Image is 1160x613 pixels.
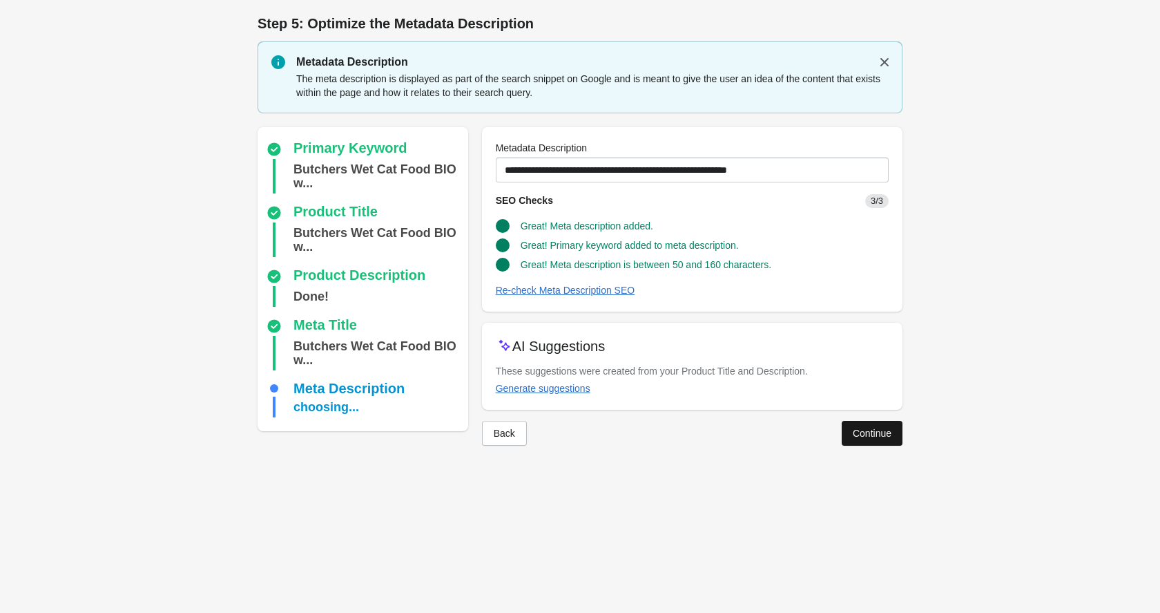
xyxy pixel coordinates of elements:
span: Great! Meta description added. [521,220,653,232]
span: These suggestions were created from your Product Title and Description. [496,366,808,377]
div: Done! [293,286,329,307]
button: Continue [842,421,902,446]
div: Butchers Wet Cat Food BIO with Beef, 85 g [293,159,463,194]
div: choosing... [293,397,359,417]
div: Butchers Wet Cat Food BIO with Beef, 85 g [293,336,463,370]
div: Meta Description [293,381,405,395]
div: Meta Title [293,318,357,334]
span: Great! Primary keyword added to meta description. [521,240,739,251]
div: Butchers Wet Cat Food BIO with Beef, 85 g [293,223,463,257]
div: Generate suggestions [496,383,590,394]
span: 3/3 [865,194,889,208]
div: Continue [853,428,891,439]
span: The meta description is displayed as part of the search snippet on Google and is meant to give th... [296,73,880,98]
span: Great! Meta description is between 50 and 160 characters. [521,259,771,270]
button: Re-check Meta Description SEO [490,278,641,303]
p: AI Suggestions [512,337,606,356]
div: Product Description [293,268,425,285]
div: Product Title [293,205,378,221]
span: SEO Checks [496,195,553,206]
h1: Step 5: Optimize the Metadata Description [258,14,902,33]
div: Back [494,428,515,439]
p: Metadata Description [296,54,889,70]
label: Metadata Description [496,141,587,155]
div: Re-check Meta Description SEO [496,285,635,296]
button: Generate suggestions [490,376,596,401]
div: Primary Keyword [293,141,407,158]
button: Back [482,421,527,446]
